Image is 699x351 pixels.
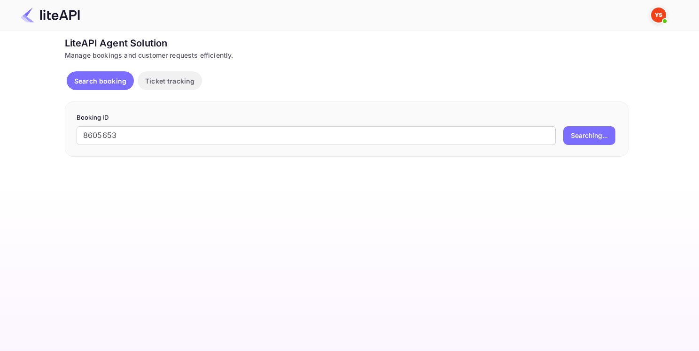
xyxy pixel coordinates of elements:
[21,8,80,23] img: LiteAPI Logo
[77,126,556,145] input: Enter Booking ID (e.g., 63782194)
[65,36,629,50] div: LiteAPI Agent Solution
[77,113,617,122] p: Booking ID
[563,126,615,145] button: Searching...
[145,76,194,86] p: Ticket tracking
[65,50,629,60] div: Manage bookings and customer requests efficiently.
[74,76,126,86] p: Search booking
[651,8,666,23] img: Yandex Support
